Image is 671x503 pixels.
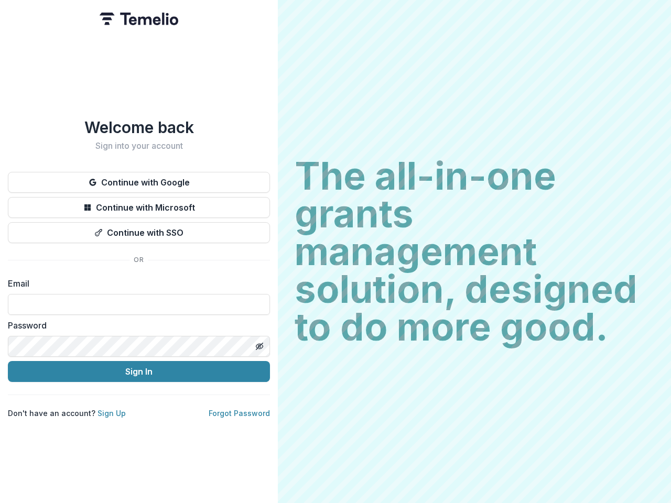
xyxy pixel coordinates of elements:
[8,277,264,290] label: Email
[8,118,270,137] h1: Welcome back
[8,141,270,151] h2: Sign into your account
[8,222,270,243] button: Continue with SSO
[100,13,178,25] img: Temelio
[8,172,270,193] button: Continue with Google
[98,409,126,418] a: Sign Up
[8,408,126,419] p: Don't have an account?
[8,197,270,218] button: Continue with Microsoft
[209,409,270,418] a: Forgot Password
[8,319,264,332] label: Password
[251,338,268,355] button: Toggle password visibility
[8,361,270,382] button: Sign In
